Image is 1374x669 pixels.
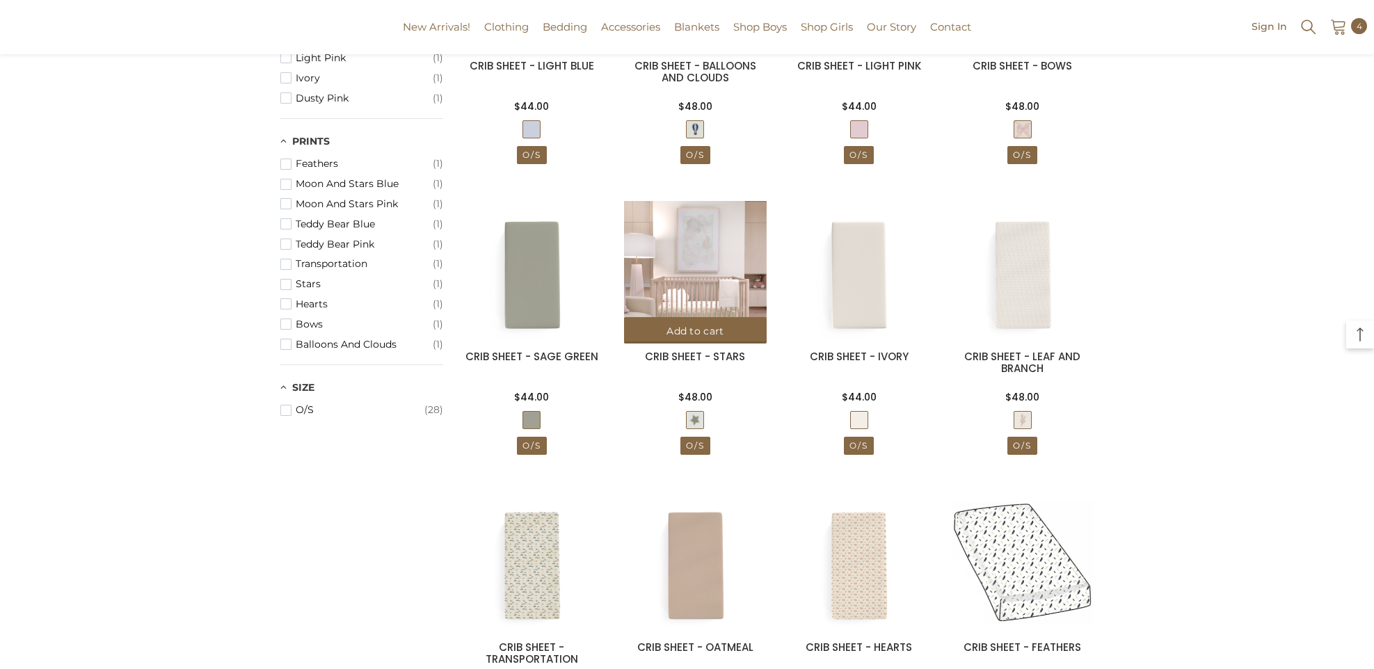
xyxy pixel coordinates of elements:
[292,381,314,394] span: Size
[680,437,710,455] span: O/S
[645,349,745,364] a: CRIB SHEET - STARS
[678,99,712,113] span: $48.00
[674,20,719,33] span: Blankets
[296,218,433,230] span: Teddy Bear Blue
[296,92,433,104] span: Dusty Pink
[280,334,443,355] button: Balloons and Clouds
[396,19,477,54] a: New Arrivals!
[637,640,753,654] a: CRIB SHEET - OATMEAL
[424,404,443,416] span: (28)
[296,52,433,64] span: Light Pink
[280,154,443,174] button: Feathers
[433,298,443,310] span: (1)
[594,19,667,54] a: Accessories
[1014,411,1032,429] span: LEAF BRANCH
[280,254,443,274] button: Transportation
[686,120,704,138] span: BALLOONS AND CLOUDS
[470,58,594,73] a: CRIB SHEET - LIGHT BLUE
[280,174,443,194] button: Moon And Stars Blue
[433,198,443,210] span: (1)
[433,72,443,84] span: (1)
[624,201,767,344] img: CRIB SHEET - STARS
[522,411,541,429] span: SAGE GREEN
[403,20,470,33] span: New Arrivals!
[518,147,546,163] span: O/S
[280,314,443,334] button: Bows
[634,58,756,85] a: CRIB SHEET - BALLOONS AND CLOUDS
[860,19,923,54] a: Our Story
[465,349,598,364] a: CRIB SHEET - SAGE GREEN
[296,339,433,350] span: Balloons and Clouds
[514,99,549,113] span: $44.00
[536,19,594,54] a: Bedding
[7,22,51,33] a: Pimalu
[433,258,443,270] span: (1)
[850,411,868,429] span: IVORY
[624,317,767,344] button: Add to cart
[1252,21,1287,31] a: Sign In
[296,158,433,170] span: Feathers
[680,146,710,164] span: O/S
[681,147,710,163] span: O/S
[1005,99,1039,113] span: $48.00
[810,349,909,364] a: CRIB SHEET - IVORY
[433,339,443,350] span: (1)
[964,640,1081,654] a: CRIB SHEET - FEATHERS
[292,135,330,147] span: Prints
[280,194,443,214] button: Moon And Stars Pink
[433,319,443,330] span: (1)
[296,239,433,250] span: Teddy Bear Pink
[844,437,874,455] span: O/S
[844,146,874,164] span: O/S
[842,99,877,113] span: $44.00
[923,19,978,54] a: Contact
[666,325,724,337] span: Add to cart
[964,349,1080,376] a: CRIB SHEET - LEAF AND BRANCH
[433,239,443,250] span: (1)
[296,278,433,290] span: Stars
[842,390,877,404] span: $44.00
[686,411,704,429] span: STARS
[845,437,873,454] span: O/S
[296,178,433,190] span: Moon And Stars Blue
[1008,147,1037,163] span: O/S
[1300,17,1318,36] summary: Search
[681,437,710,454] span: O/S
[280,234,443,255] button: Teddy Bear Pink
[296,298,433,310] span: Hearts
[1014,120,1032,138] span: BOWS
[667,19,726,54] a: Blankets
[806,640,912,654] a: CRIB SHEET - HEARTS
[484,20,529,33] span: Clothing
[930,20,971,33] span: Contact
[518,437,546,454] span: O/S
[433,158,443,170] span: (1)
[1357,19,1362,34] span: 4
[296,319,433,330] span: Bows
[296,72,433,84] span: Ivory
[280,88,443,108] button: Dusty Pink
[973,58,1072,73] a: CRIB SHEET - BOWS
[296,404,424,416] span: O/S
[433,278,443,290] span: (1)
[726,19,794,54] a: Shop Boys
[280,48,443,68] button: Light Pink
[296,198,433,210] span: Moon And Stars Pink
[280,274,443,294] button: Stars
[517,437,547,455] span: O/S
[601,20,660,33] span: Accessories
[280,214,443,234] button: Teddy Bear Blue
[1008,437,1037,454] span: O/S
[1252,22,1287,31] span: Sign In
[850,120,868,138] span: LIGHT PINK
[733,20,787,33] span: Shop Boys
[1007,437,1037,455] span: O/S
[433,52,443,64] span: (1)
[543,20,587,33] span: Bedding
[280,68,443,88] button: Ivory
[522,120,541,138] span: LIGHT BLUE
[1005,390,1039,404] span: $48.00
[517,146,547,164] span: O/S
[486,640,578,666] a: CRIB SHEET - TRANSPORTATION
